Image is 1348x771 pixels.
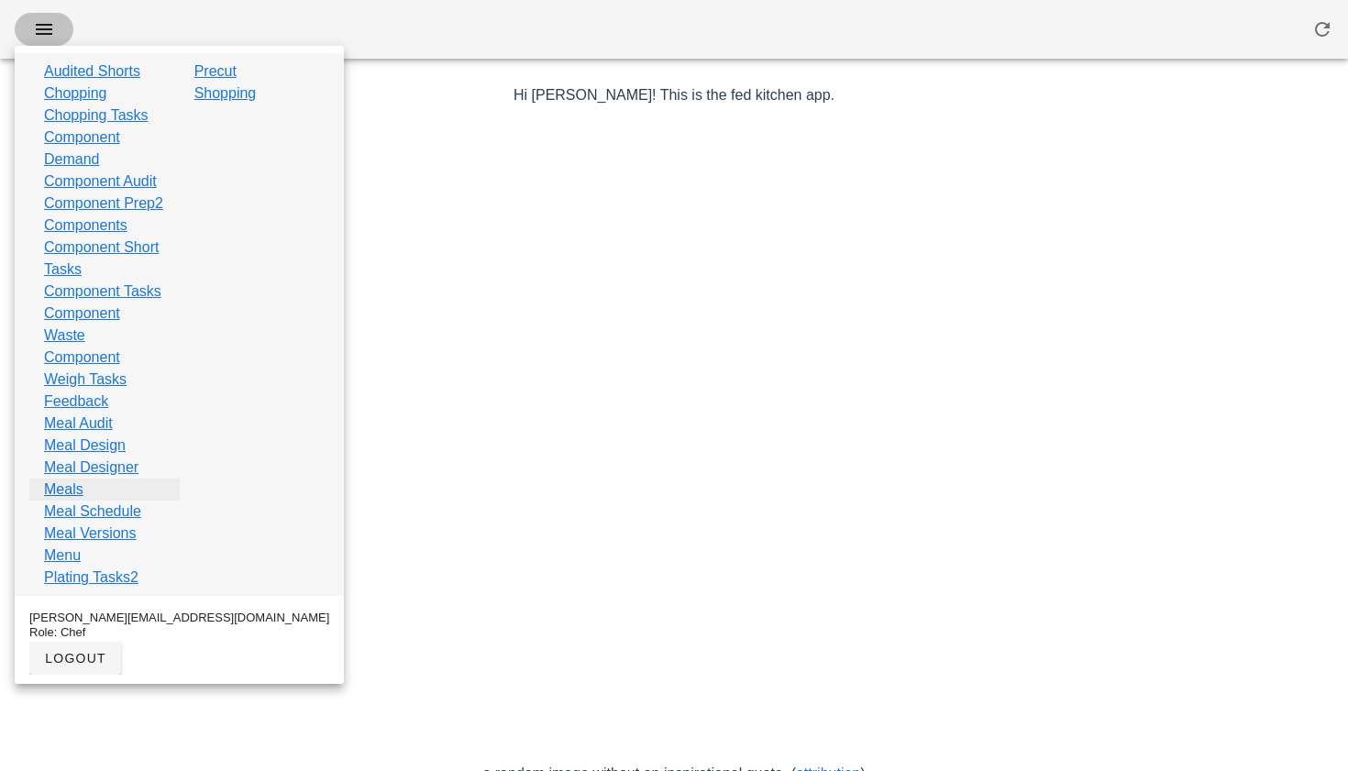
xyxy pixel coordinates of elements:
a: Menu [44,545,81,567]
a: Meal Design [44,435,126,457]
a: Shopping [194,83,257,105]
a: Meal Schedule [44,501,141,523]
a: Components [44,215,127,237]
a: Plating Tasks2 [44,567,138,589]
a: Meals [44,479,83,501]
a: Precut [194,61,237,83]
a: Chopping Tasks [44,105,149,127]
a: Component Tasks [44,281,161,303]
a: Meal Versions [44,523,137,545]
a: Component Waste [44,303,165,347]
p: Hi [PERSON_NAME]! This is the fed kitchen app. [142,84,1207,106]
a: Chopping [44,83,107,105]
a: Meal Audit [44,413,113,435]
a: Component Audit [44,171,157,193]
a: Component Weigh Tasks [44,347,165,391]
a: Meal Designer [44,457,138,479]
div: Role: Chef [29,625,329,640]
button: logout [29,642,121,675]
span: logout [44,651,106,666]
a: Component Short Tasks [44,237,165,281]
a: Component Demand [44,127,165,171]
div: [PERSON_NAME][EMAIL_ADDRESS][DOMAIN_NAME] [29,611,329,625]
a: Audited Shorts [44,61,140,83]
a: Component Prep2 [44,193,163,215]
a: Feedback [44,391,108,413]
